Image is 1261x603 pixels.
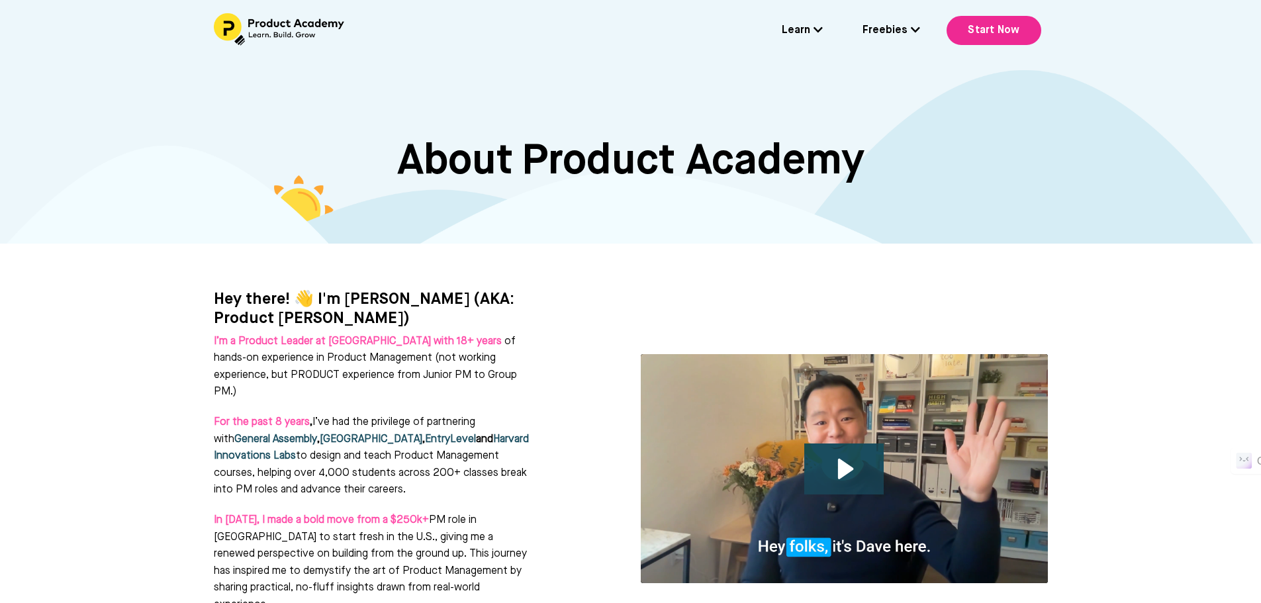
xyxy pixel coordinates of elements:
[214,13,346,46] img: Header Logo
[317,434,320,445] strong: ,
[214,136,1048,187] h1: About Product Academy
[863,23,920,40] a: Freebies
[214,417,312,428] strong: ,
[804,443,884,494] button: Play Video: file-uploads/sites/127338/video/53bf8-205-5ff8-38a5-3327bf4e421_Why_I_built_product_a...
[214,417,310,428] span: For the past 8 years
[214,515,429,526] span: In [DATE], I made a bold move from a $250k+
[214,336,502,347] strong: I’m a Product Leader at [GEOGRAPHIC_DATA] with 18+ years
[782,23,823,40] a: Learn
[214,417,529,495] span: I’ve had the privilege of partnering with to design and teach Product Management courses, helping...
[320,434,422,445] a: [GEOGRAPHIC_DATA]
[214,334,532,401] p: of hands-on experience in Product Management (not working experience, but PRODUCT experience from...
[422,434,425,445] strong: ,
[425,434,476,445] a: EntryLevel
[947,16,1041,45] a: Start Now
[476,434,493,445] strong: and
[234,434,317,445] a: General Assembly
[214,290,575,328] h4: Hey there! 👋 I'm [PERSON_NAME] (AKA: Product [PERSON_NAME])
